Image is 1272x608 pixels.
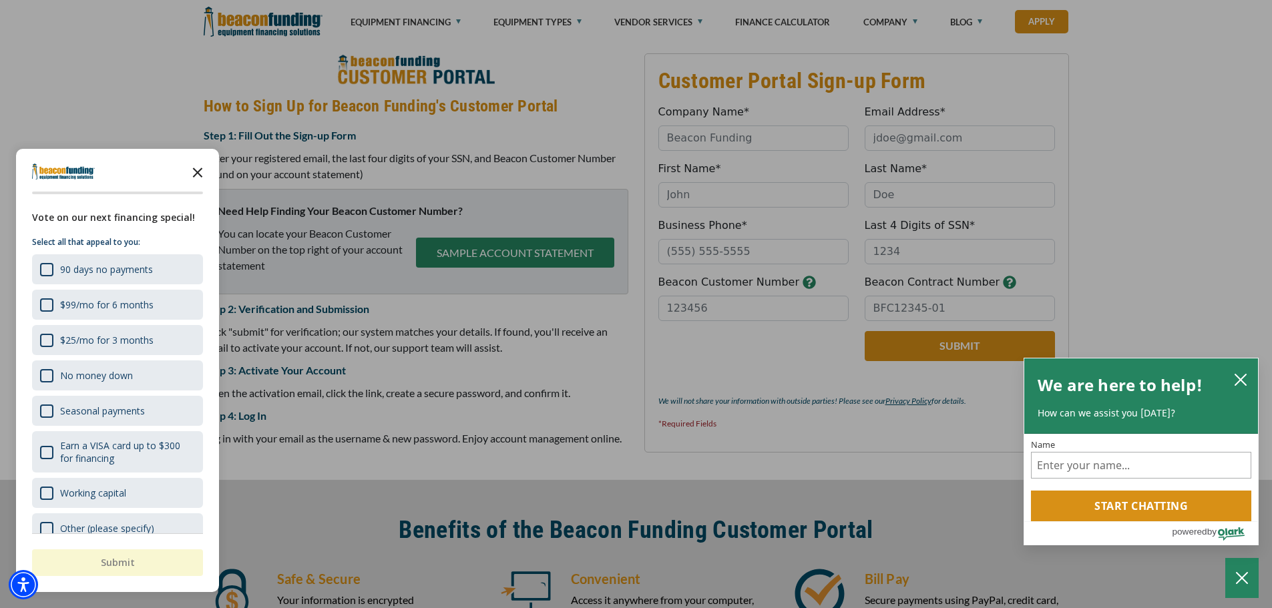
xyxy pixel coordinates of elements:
div: olark chatbox [1024,358,1259,546]
div: Other (please specify) [32,513,203,543]
p: How can we assist you [DATE]? [1038,406,1245,420]
input: Name [1031,452,1251,479]
div: 90 days no payments [60,263,153,276]
div: Working capital [60,487,126,499]
button: Close Chatbox [1225,558,1259,598]
span: by [1207,523,1217,540]
label: Name [1031,440,1251,449]
div: $99/mo for 6 months [60,298,154,311]
div: Other (please specify) [60,522,154,535]
button: close chatbox [1230,370,1251,388]
span: powered [1172,523,1207,540]
a: Powered by Olark - open in a new tab [1172,522,1258,545]
div: $25/mo for 3 months [60,334,154,346]
div: $25/mo for 3 months [32,325,203,355]
button: Close the survey [184,158,211,185]
div: Vote on our next financing special! [32,210,203,225]
div: Working capital [32,478,203,508]
div: Earn a VISA card up to $300 for financing [32,431,203,473]
div: Seasonal payments [60,404,145,417]
div: Seasonal payments [32,396,203,426]
div: Earn a VISA card up to $300 for financing [60,439,195,465]
div: 90 days no payments [32,254,203,284]
h2: We are here to help! [1038,372,1203,398]
div: Accessibility Menu [9,570,38,599]
p: Select all that appeal to you: [32,236,203,249]
button: Start chatting [1031,491,1251,521]
div: No money down [60,369,133,382]
img: Company logo [32,164,95,180]
div: No money down [32,360,203,390]
button: Submit [32,549,203,576]
div: $99/mo for 6 months [32,290,203,320]
div: Survey [16,149,219,592]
